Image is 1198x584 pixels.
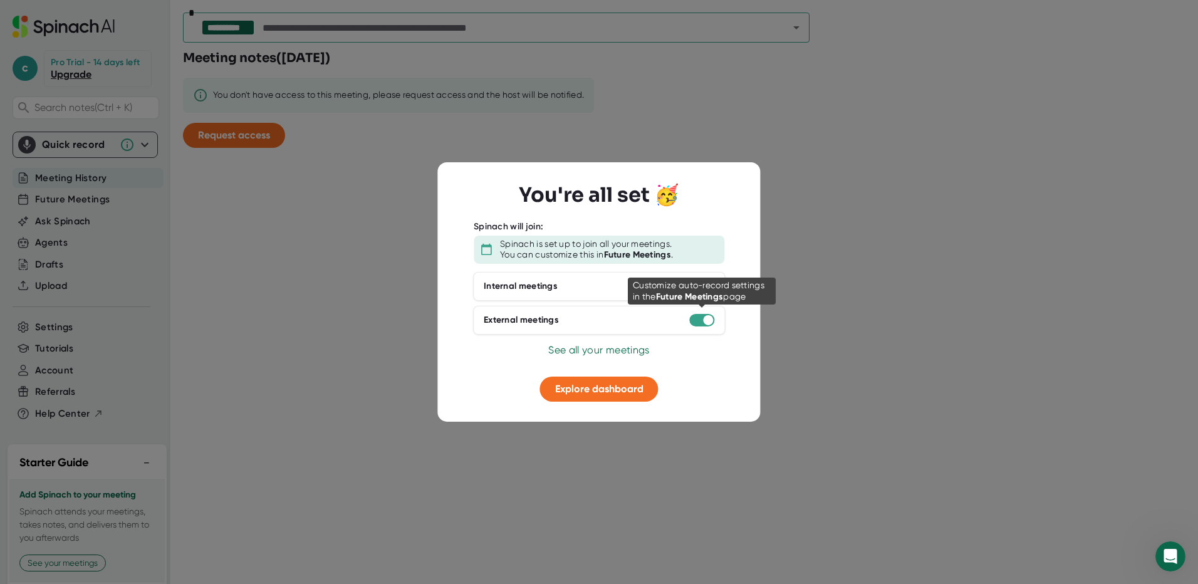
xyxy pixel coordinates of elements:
div: Spinach is set up to join all your meetings. [500,238,672,249]
button: Explore dashboard [540,376,659,401]
div: Spinach will join: [474,221,543,232]
h3: You're all set 🥳 [519,183,679,207]
div: You can customize this in . [500,249,673,261]
div: Internal meetings [484,281,558,292]
span: Explore dashboard [555,382,643,394]
div: External meetings [484,315,559,326]
iframe: Intercom live chat [1155,541,1185,571]
span: See all your meetings [548,343,649,355]
b: Future Meetings [604,249,672,260]
button: See all your meetings [548,342,649,357]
